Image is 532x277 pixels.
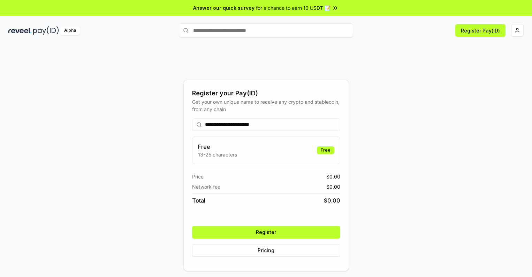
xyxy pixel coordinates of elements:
[455,24,506,37] button: Register Pay(ID)
[8,26,32,35] img: reveel_dark
[256,4,330,12] span: for a chance to earn 10 USDT 📝
[198,143,237,151] h3: Free
[192,226,340,239] button: Register
[198,151,237,158] p: 13-25 characters
[192,88,340,98] div: Register your Pay(ID)
[192,196,205,205] span: Total
[326,183,340,190] span: $ 0.00
[192,98,340,113] div: Get your own unique name to receive any crypto and stablecoin, from any chain
[317,146,334,154] div: Free
[33,26,59,35] img: pay_id
[326,173,340,180] span: $ 0.00
[193,4,254,12] span: Answer our quick survey
[192,173,204,180] span: Price
[60,26,80,35] div: Alpha
[192,183,220,190] span: Network fee
[324,196,340,205] span: $ 0.00
[192,244,340,257] button: Pricing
